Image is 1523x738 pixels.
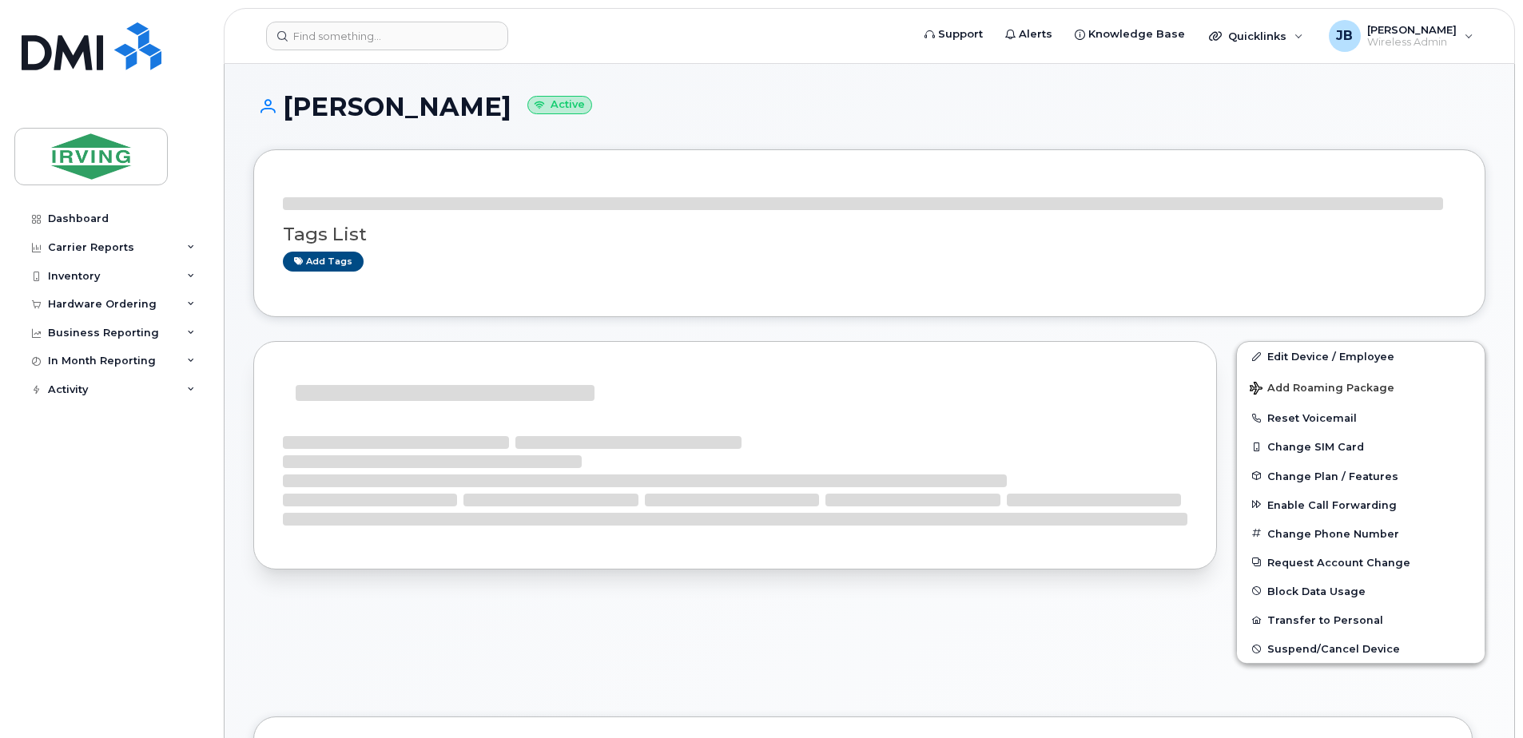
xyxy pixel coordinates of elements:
h1: [PERSON_NAME] [253,93,1485,121]
span: Change Plan / Features [1267,470,1398,482]
button: Transfer to Personal [1237,605,1485,634]
button: Enable Call Forwarding [1237,490,1485,519]
button: Change Phone Number [1237,519,1485,548]
button: Reset Voicemail [1237,403,1485,432]
button: Change Plan / Features [1237,462,1485,490]
h3: Tags List [283,224,1456,244]
button: Block Data Usage [1237,577,1485,605]
button: Request Account Change [1237,548,1485,577]
a: Add tags [283,252,364,272]
button: Change SIM Card [1237,432,1485,461]
span: Add Roaming Package [1250,382,1394,397]
small: Active [527,96,592,114]
button: Add Roaming Package [1237,371,1485,403]
button: Suspend/Cancel Device [1237,634,1485,663]
span: Enable Call Forwarding [1267,498,1397,510]
a: Edit Device / Employee [1237,342,1485,371]
span: Suspend/Cancel Device [1267,643,1400,655]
